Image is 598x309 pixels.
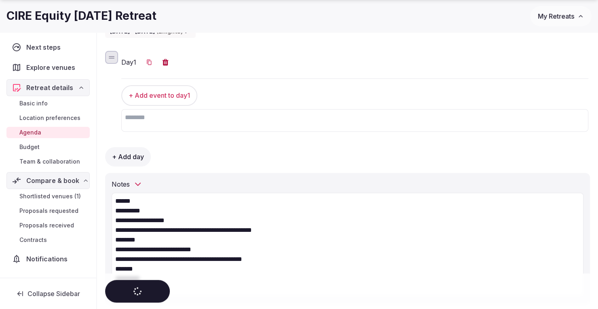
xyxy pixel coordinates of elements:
a: Proposals requested [6,205,90,217]
a: Team & collaboration [6,156,90,167]
span: Proposals requested [19,207,78,215]
a: Budget [6,141,90,153]
a: Next steps [6,39,90,56]
a: Location preferences [6,112,90,124]
span: Shortlisted venues (1) [19,192,81,200]
span: Compare & book [26,176,79,185]
h2: Notes [112,179,130,189]
span: Contracts [19,236,47,244]
h1: CIRE Equity [DATE] Retreat [6,8,156,24]
span: Next steps [26,42,64,52]
a: Contracts [6,234,90,246]
span: Team & collaboration [19,158,80,166]
span: Basic info [19,99,48,107]
span: Budget [19,143,40,151]
span: My Retreats [538,12,574,20]
button: + Add event to day1 [121,85,197,105]
a: Explore venues [6,59,90,76]
h3: Day 1 [121,57,136,67]
a: Basic info [6,98,90,109]
button: Collapse Sidebar [6,285,90,303]
button: My Retreats [530,6,592,26]
span: Location preferences [19,114,80,122]
span: Notifications [26,254,71,264]
button: + Add day [105,147,151,166]
a: Proposals received [6,220,90,231]
a: Shortlisted venues (1) [6,191,90,202]
a: Notifications [6,250,90,267]
span: Retreat details [26,83,73,92]
span: Proposals received [19,221,74,229]
span: Agenda [19,128,41,137]
a: Agenda [6,127,90,138]
span: Collapse Sidebar [27,290,80,298]
span: Explore venues [26,63,78,72]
